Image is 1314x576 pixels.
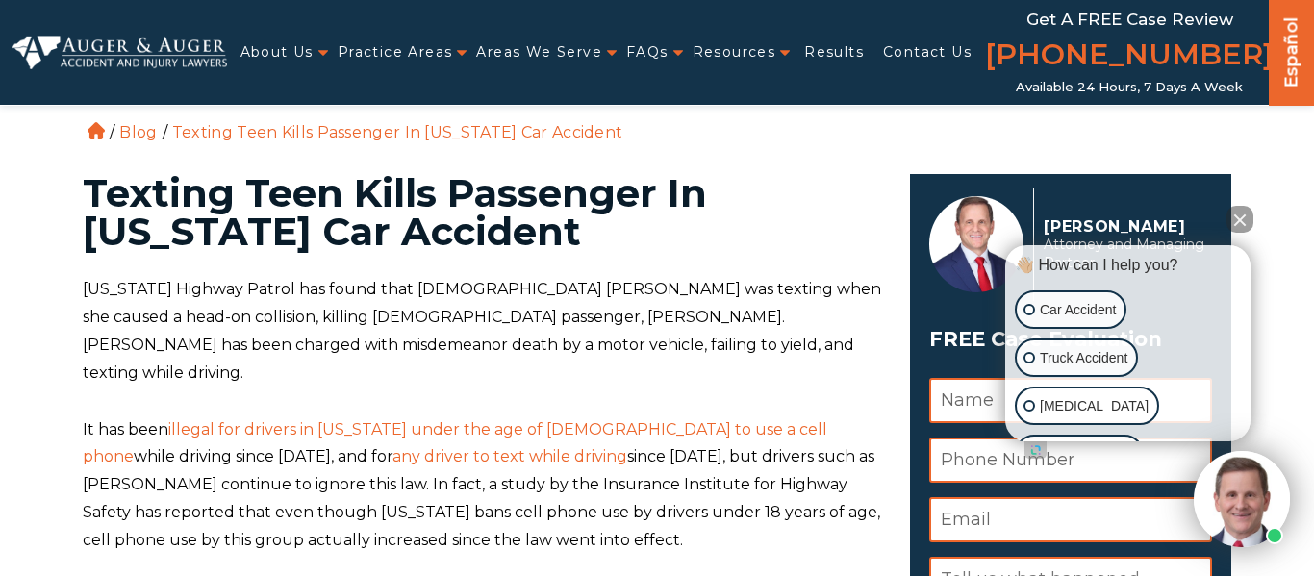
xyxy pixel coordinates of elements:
a: Practice Areas [338,33,453,72]
input: Email [929,497,1212,542]
a: Home [88,122,105,139]
a: any driver to text while driving [392,447,627,465]
div: 👋🏼 How can I help you? [1010,255,1246,276]
a: Contact Us [883,33,972,72]
p: Car Accident [1040,298,1116,322]
p: Truck Accident [1040,346,1127,370]
span: Available 24 Hours, 7 Days a Week [1016,80,1243,95]
li: Texting Teen Kills Passenger In [US_STATE] Car Accident [167,123,628,141]
img: Intaker widget Avatar [1194,451,1290,547]
h1: Texting Teen Kills Passenger In [US_STATE] Car Accident [83,174,887,251]
img: Auger & Auger Accident and Injury Lawyers Logo [12,36,227,68]
span: FREE Case Evaluation [929,321,1212,358]
p: [MEDICAL_DATA] [1040,394,1149,418]
p: It has been while driving since [DATE], and for since [DATE], but drivers such as [PERSON_NAME] c... [83,416,887,555]
button: Close Intaker Chat Widget [1226,206,1253,233]
a: Blog [119,123,157,141]
a: Results [804,33,864,72]
img: Herbert Auger [929,196,1024,292]
input: Name [929,378,1212,423]
a: illegal for drivers in [US_STATE] under the age of [DEMOGRAPHIC_DATA] to use a cell phone [83,420,827,466]
a: Resources [693,33,776,72]
p: [PERSON_NAME] [1044,217,1212,236]
a: Open intaker chat [1024,441,1047,459]
a: About Us [240,33,314,72]
a: FAQs [626,33,669,72]
input: Phone Number [929,438,1212,483]
a: [PHONE_NUMBER] [985,34,1274,80]
span: Get a FREE Case Review [1026,10,1233,29]
a: Areas We Serve [476,33,602,72]
p: [US_STATE] Highway Patrol has found that [DEMOGRAPHIC_DATA] [PERSON_NAME] was texting when she ca... [83,276,887,387]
